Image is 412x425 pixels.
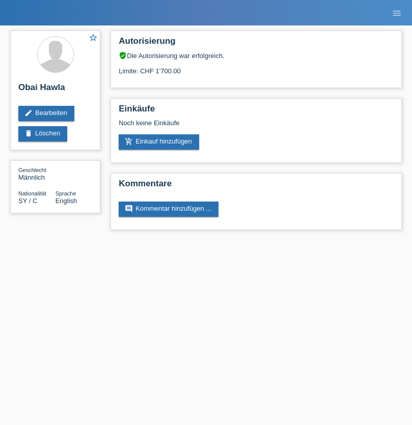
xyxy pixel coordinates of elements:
h2: Kommentare [119,179,394,194]
i: add_shopping_cart [125,137,133,146]
span: Sprache [56,190,76,196]
div: Noch keine Einkäufe [119,119,394,134]
h2: Autorisierung [119,36,394,51]
a: add_shopping_cartEinkauf hinzufügen [119,134,199,150]
i: verified_user [119,51,127,60]
a: menu [387,10,407,16]
i: delete [24,129,33,137]
i: star_border [89,33,98,42]
div: Die Autorisierung war erfolgreich. [119,51,394,60]
i: menu [392,8,402,18]
h2: Einkäufe [119,104,394,119]
i: comment [125,205,133,213]
span: Geschlecht [18,167,46,173]
a: deleteLöschen [18,126,67,141]
span: English [56,197,77,205]
div: Männlich [18,166,56,181]
a: commentKommentar hinzufügen ... [119,202,218,217]
div: Limite: CHF 1'700.00 [119,60,394,75]
a: editBearbeiten [18,106,74,121]
i: edit [24,109,33,117]
h2: Obai Hawla [18,82,92,98]
a: star_border [89,33,98,44]
span: Syrien / C / 01.01.2003 [18,197,37,205]
span: Nationalität [18,190,46,196]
